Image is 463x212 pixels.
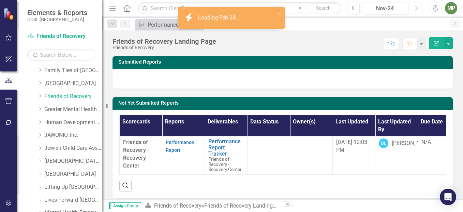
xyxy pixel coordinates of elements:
a: Performance Report Tracker [208,138,244,157]
div: BL [379,138,388,148]
button: close [277,10,282,17]
div: Open Intercom Messenger [440,189,456,205]
a: Friends of Recovery [154,202,201,209]
td: Double-Click to Edit [290,136,333,174]
a: [GEOGRAPHIC_DATA] [44,170,102,178]
a: Friends of Recovery [27,32,95,40]
img: ClearPoint Strategy [3,8,15,20]
a: Friends of Recovery [44,93,102,101]
h3: Submitted Reports [118,59,449,65]
a: JAWONIO, Inc. [44,131,102,139]
span: Friends of Recovery - Recovery Center [123,139,149,169]
div: Nov-24 [364,4,406,13]
div: [DATE] 12:03 PM [336,138,372,154]
div: [PERSON_NAME] [392,140,433,147]
small: CCSI: [GEOGRAPHIC_DATA] [27,17,87,22]
a: Lifting Up [GEOGRAPHIC_DATA] [44,183,102,191]
span: Friends of Recovery - Recovery Center [208,156,242,172]
button: MP [445,2,457,14]
a: Family Ties of [GEOGRAPHIC_DATA], Inc. [44,67,102,75]
td: Double-Click to Edit Right Click for Context Menu [205,136,248,174]
button: Search [306,3,340,13]
a: Jewish Child Care Association [44,144,102,152]
h3: Not Yet Submitted Reports [118,101,449,106]
span: Elements & Reports [27,9,87,17]
div: Friends of Recovery Landing Page [113,38,216,45]
a: Performance Report [166,140,194,153]
span: Search [316,5,331,11]
div: » [145,202,278,210]
div: Friends of Recovery Landing Page [204,202,286,209]
input: Search ClearPoint... [138,2,342,14]
a: [DEMOGRAPHIC_DATA][GEOGRAPHIC_DATA] on the [PERSON_NAME] [44,157,102,165]
input: Search Below... [27,49,95,61]
div: Performance Report [148,21,201,29]
a: [GEOGRAPHIC_DATA] [44,80,102,88]
div: Loading Feb-24... [198,14,241,22]
a: Lives Forward [GEOGRAPHIC_DATA] [44,196,102,204]
a: Performance Report [136,21,201,29]
a: Human Development Svcs of West [44,119,102,127]
td: Double-Click to Edit [162,136,205,174]
div: N/A [421,138,457,146]
a: Greater Mental Health of [GEOGRAPHIC_DATA] [44,106,102,114]
div: Friends of Recovery [113,45,216,50]
td: Double-Click to Edit [248,136,290,174]
button: Nov-24 [362,2,408,14]
span: Assign Group [109,202,141,209]
td: Double-Click to Edit [418,136,461,174]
